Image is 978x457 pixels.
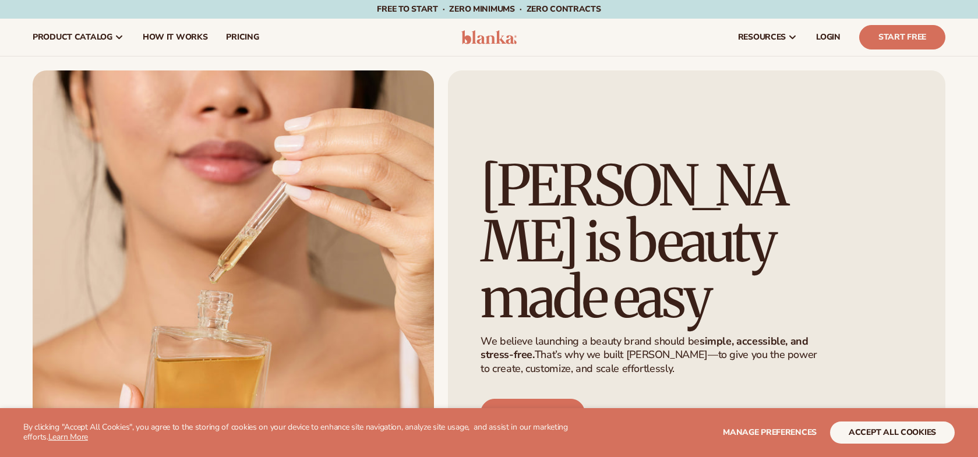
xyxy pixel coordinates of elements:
img: logo [461,30,517,44]
strong: simple, accessible, and stress-free. [481,334,808,362]
span: Free to start · ZERO minimums · ZERO contracts [377,3,601,15]
button: accept all cookies [830,421,955,444]
span: Manage preferences [723,427,817,438]
span: How It Works [143,33,208,42]
h1: [PERSON_NAME] is beauty made easy [481,158,835,325]
a: Learn More [48,431,88,442]
span: resources [738,33,786,42]
a: LOGIN [807,19,850,56]
a: Start free [481,399,585,427]
span: product catalog [33,33,112,42]
button: Manage preferences [723,421,817,444]
a: pricing [217,19,268,56]
p: By clicking "Accept All Cookies", you agree to the storing of cookies on your device to enhance s... [23,423,570,442]
a: How It Works [133,19,217,56]
a: product catalog [23,19,133,56]
a: resources [729,19,807,56]
p: We believe launching a beauty brand should be That’s why we built [PERSON_NAME]—to give you the p... [481,335,828,375]
span: LOGIN [816,33,841,42]
span: pricing [226,33,259,42]
a: Start Free [859,25,945,49]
